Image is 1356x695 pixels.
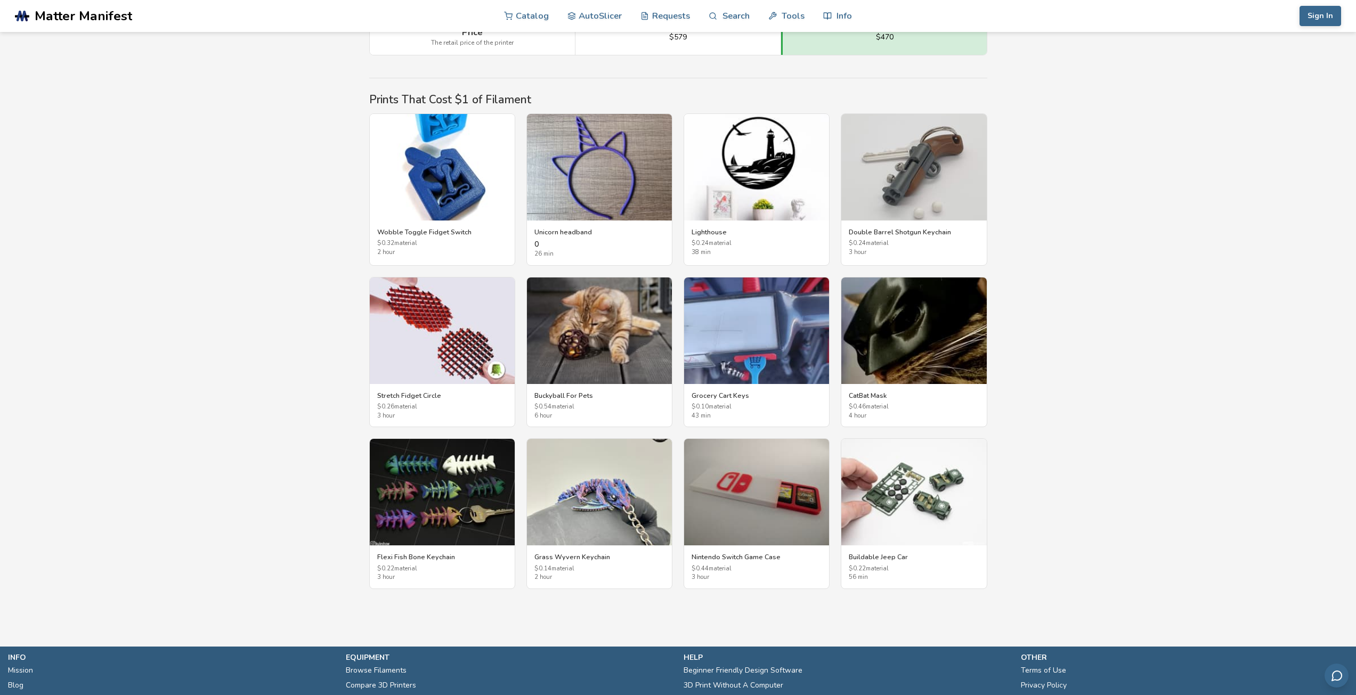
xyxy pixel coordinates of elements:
span: $ 0.14 material [534,566,664,573]
img: Buckyball For Pets [527,277,672,384]
h3: Double Barrel Shotgun Keychain [849,228,979,236]
a: Grass Wyvern KeychainGrass Wyvern Keychain$0.14material2 hour [526,438,672,589]
span: 43 min [692,413,822,420]
p: info [8,652,335,663]
span: $ 0.24 material [692,240,822,247]
a: CatBat MaskCatBat Mask$0.46material4 hour [841,277,987,428]
span: $ 0.24 material [849,240,979,247]
div: 0 [534,240,664,257]
span: 26 min [534,251,664,258]
span: $ 0.54 material [534,404,664,411]
h3: Lighthouse [692,228,822,236]
span: 56 min [849,574,979,581]
h3: Grass Wyvern Keychain [534,553,664,561]
img: Nintendo Switch Game Case [684,439,829,545]
img: Grass Wyvern Keychain [527,439,672,545]
p: equipment [346,652,673,663]
button: Sign In [1300,6,1341,26]
span: 2 hour [377,249,507,256]
h2: Prints That Cost $1 of Filament [369,93,987,106]
img: Double Barrel Shotgun Keychain [841,114,986,220]
h3: Buckyball For Pets [534,391,664,400]
img: Stretch Fidget Circle [370,277,515,384]
a: Stretch Fidget CircleStretch Fidget Circle$0.26material3 hour [369,277,515,428]
a: Privacy Policy [1021,678,1067,693]
a: Terms of Use [1021,663,1066,678]
span: $ 0.22 material [377,566,507,573]
h3: CatBat Mask [849,391,979,400]
span: Matter Manifest [35,9,132,23]
a: Flexi Fish Bone KeychainFlexi Fish Bone Keychain$0.22material3 hour [369,438,515,589]
span: $579 [669,33,687,42]
span: $ 0.32 material [377,240,507,247]
span: Price [462,28,483,37]
a: 3D Print Without A Computer [684,678,783,693]
h3: Stretch Fidget Circle [377,391,507,400]
span: $ 0.10 material [692,404,822,411]
span: 3 hour [692,574,822,581]
span: $470 [876,33,894,42]
span: 4 hour [849,413,979,420]
span: 3 hour [849,249,979,256]
span: 6 hour [534,413,664,420]
span: $ 0.26 material [377,404,507,411]
a: LighthouseLighthouse$0.24material38 min [684,113,830,266]
img: Unicorn headband [527,114,672,220]
img: CatBat Mask [841,277,986,384]
span: 2 hour [534,574,664,581]
button: Send feedback via email [1325,664,1349,688]
span: 3 hour [377,574,507,581]
a: Unicorn headbandUnicorn headband026 min [526,113,672,266]
a: Nintendo Switch Game CaseNintendo Switch Game Case$0.44material3 hour [684,438,830,589]
img: Grocery Cart Keys [684,277,829,384]
span: 38 min [692,249,822,256]
span: The retail price of the printer [431,39,514,47]
a: Buckyball For PetsBuckyball For Pets$0.54material6 hour [526,277,672,428]
a: Buildable Jeep CarBuildable Jeep Car$0.22material56 min [841,438,987,589]
img: Wobble Toggle Fidget Switch [370,114,515,220]
p: help [684,652,1011,663]
img: Lighthouse [684,114,829,220]
a: Wobble Toggle Fidget SwitchWobble Toggle Fidget Switch$0.32material2 hour [369,113,515,266]
span: $ 0.44 material [692,566,822,573]
img: Flexi Fish Bone Keychain [370,439,515,545]
a: Blog [8,678,23,693]
h3: Unicorn headband [534,228,664,236]
h3: Flexi Fish Bone Keychain [377,553,507,561]
h3: Nintendo Switch Game Case [692,553,822,561]
a: Browse Filaments [346,663,407,678]
a: Beginner Friendly Design Software [684,663,802,678]
span: $ 0.46 material [849,404,979,411]
span: 3 hour [377,413,507,420]
a: Double Barrel Shotgun KeychainDouble Barrel Shotgun Keychain$0.24material3 hour [841,113,987,266]
a: Mission [8,663,33,678]
img: Buildable Jeep Car [841,439,986,545]
h3: Wobble Toggle Fidget Switch [377,228,507,236]
p: other [1021,652,1348,663]
a: Compare 3D Printers [346,678,416,693]
h3: Grocery Cart Keys [692,391,822,400]
a: Grocery Cart KeysGrocery Cart Keys$0.10material43 min [684,277,830,428]
span: $ 0.22 material [849,566,979,573]
h3: Buildable Jeep Car [849,553,979,561]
